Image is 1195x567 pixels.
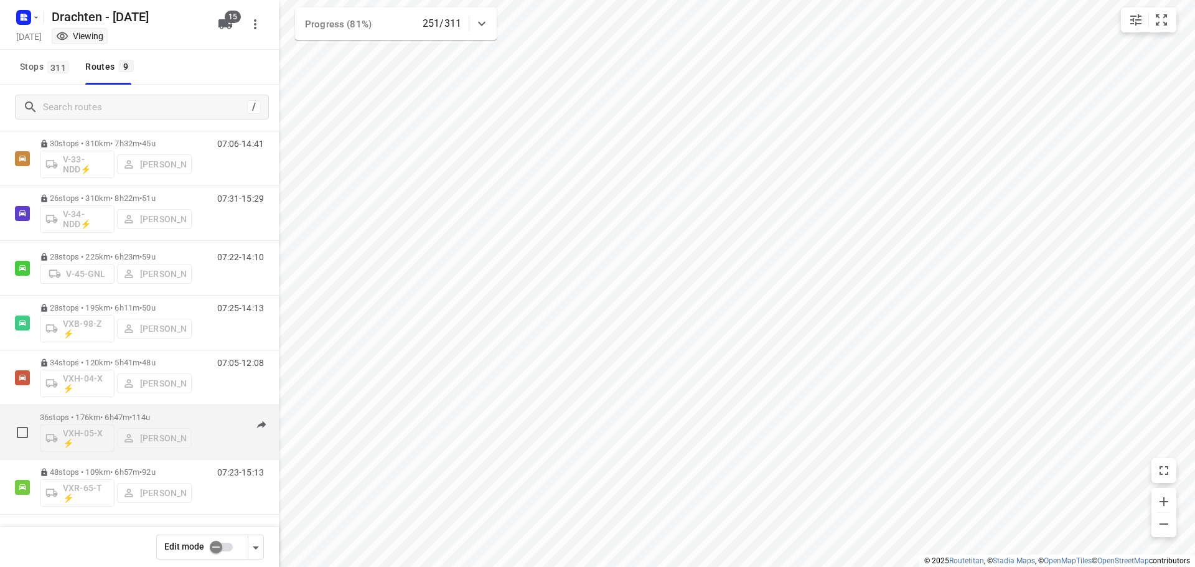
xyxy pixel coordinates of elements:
[164,541,204,551] span: Edit mode
[139,303,142,312] span: •
[142,358,155,367] span: 48u
[142,303,155,312] span: 50u
[243,12,268,37] button: More
[142,467,155,477] span: 92u
[139,139,142,148] span: •
[924,556,1190,565] li: © 2025 , © , © © contributors
[40,303,192,312] p: 28 stops • 195km • 6h11m
[56,30,103,42] div: You are currently in view mode. To make any changes, go to edit project.
[1097,556,1149,565] a: OpenStreetMap
[40,413,192,422] p: 36 stops • 176km • 6h47m
[139,467,142,477] span: •
[132,413,150,422] span: 114u
[217,467,264,477] p: 07:23-15:13
[40,139,192,148] p: 30 stops • 310km • 7h32m
[142,194,155,203] span: 51u
[40,252,192,261] p: 28 stops • 225km • 6h23m
[142,139,155,148] span: 45u
[248,539,263,555] div: Driver app settings
[217,139,264,149] p: 07:06-14:41
[217,194,264,204] p: 07:31-15:29
[139,252,142,261] span: •
[993,556,1035,565] a: Stadia Maps
[40,194,192,203] p: 26 stops • 310km • 8h22m
[249,413,274,438] button: Send to driver
[225,11,241,23] span: 15
[20,59,73,75] span: Stops
[47,61,69,73] span: 311
[119,60,134,72] span: 9
[10,420,35,445] span: Select
[139,358,142,367] span: •
[247,100,261,114] div: /
[1123,7,1148,32] button: Map settings
[305,19,372,30] span: Progress (81%)
[217,303,264,313] p: 07:25-14:13
[43,98,247,117] input: Search routes
[295,7,497,40] div: Progress (81%)251/311
[213,12,238,37] button: 15
[1121,7,1176,32] div: small contained button group
[40,467,192,477] p: 48 stops • 109km • 6h57m
[217,252,264,262] p: 07:22-14:10
[949,556,984,565] a: Routetitan
[217,358,264,368] p: 07:05-12:08
[423,16,461,31] p: 251/311
[40,358,192,367] p: 34 stops • 120km • 5h41m
[85,59,137,75] div: Routes
[1044,556,1092,565] a: OpenMapTiles
[142,252,155,261] span: 59u
[129,413,132,422] span: •
[139,194,142,203] span: •
[1149,7,1174,32] button: Fit zoom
